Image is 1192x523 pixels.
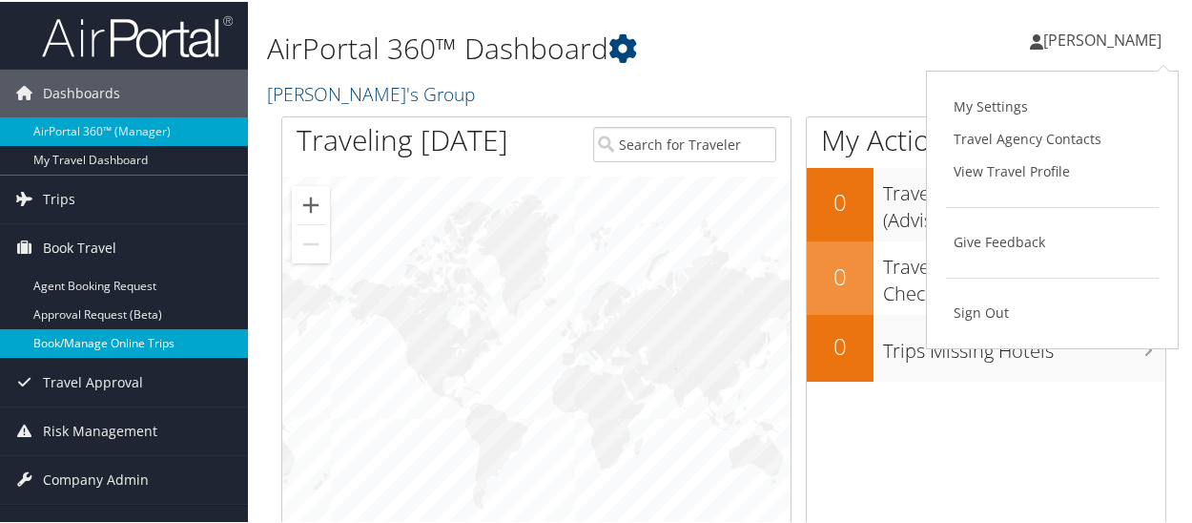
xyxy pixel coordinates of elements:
[267,79,480,105] a: [PERSON_NAME]'s Group
[43,68,120,115] span: Dashboards
[43,454,149,502] span: Company Admin
[807,240,1165,313] a: 0Travelers Need Help (Safety Check)
[807,166,1165,240] a: 0Travel Approvals Pending (Advisor Booked)
[946,224,1159,257] a: Give Feedback
[43,357,143,405] span: Travel Approval
[43,174,75,221] span: Trips
[807,259,873,291] h2: 0
[946,295,1159,327] a: Sign Out
[42,12,233,57] img: airportal-logo.png
[946,89,1159,121] a: My Settings
[946,121,1159,154] a: Travel Agency Contacts
[43,222,116,270] span: Book Travel
[883,169,1165,232] h3: Travel Approvals Pending (Advisor Booked)
[292,184,330,222] button: Zoom in
[1043,28,1161,49] span: [PERSON_NAME]
[946,154,1159,186] a: View Travel Profile
[807,118,1165,158] h1: My Action Items
[267,27,876,67] h1: AirPortal 360™ Dashboard
[883,326,1165,363] h3: Trips Missing Hotels
[593,125,776,160] input: Search for Traveler
[883,242,1165,305] h3: Travelers Need Help (Safety Check)
[807,184,873,217] h2: 0
[807,328,873,361] h2: 0
[292,223,330,261] button: Zoom out
[297,118,508,158] h1: Traveling [DATE]
[807,313,1165,380] a: 0Trips Missing Hotels
[43,406,157,453] span: Risk Management
[1030,10,1181,67] a: [PERSON_NAME]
